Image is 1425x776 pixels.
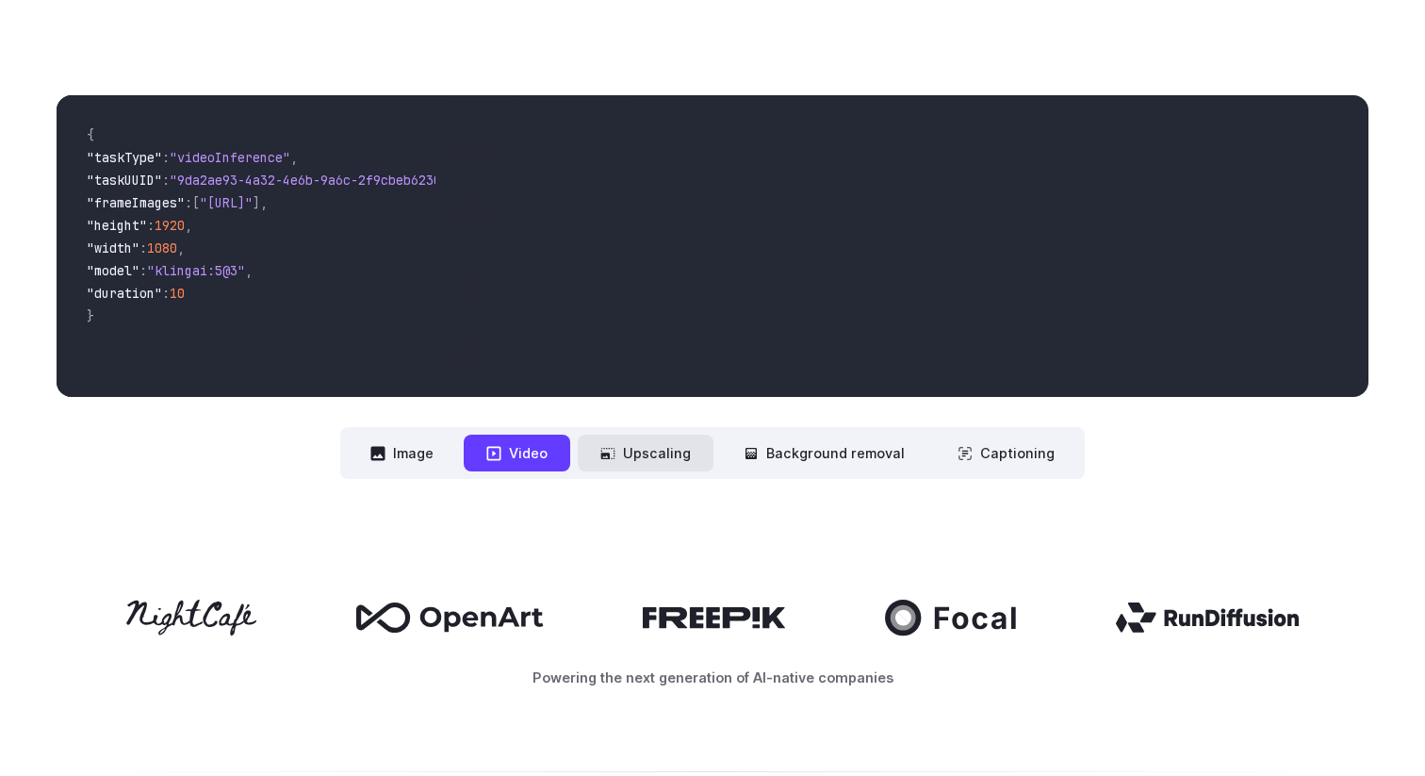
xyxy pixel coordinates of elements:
span: : [139,262,147,279]
span: "9da2ae93-4a32-4e6b-9a6c-2f9cbeb62301" [170,172,456,189]
span: , [177,239,185,256]
span: : [162,285,170,302]
button: Upscaling [578,435,713,471]
span: ] [253,194,260,211]
span: "klingai:5@3" [147,262,245,279]
span: 1920 [155,217,185,234]
span: { [87,126,94,143]
span: "taskType" [87,149,162,166]
span: "width" [87,239,139,256]
span: "taskUUID" [87,172,162,189]
span: : [139,239,147,256]
span: "videoInference" [170,149,290,166]
span: , [185,217,192,234]
p: Powering the next generation of AI-native companies [57,667,1368,688]
button: Video [464,435,570,471]
span: : [147,217,155,234]
span: , [245,262,253,279]
button: Image [348,435,456,471]
span: : [162,172,170,189]
span: "height" [87,217,147,234]
button: Background removal [721,435,927,471]
button: Captioning [935,435,1077,471]
span: 1080 [147,239,177,256]
span: [ [192,194,200,211]
span: : [185,194,192,211]
span: "[URL]" [200,194,253,211]
span: "model" [87,262,139,279]
span: "duration" [87,285,162,302]
span: "frameImages" [87,194,185,211]
span: , [260,194,268,211]
span: } [87,307,94,324]
span: 10 [170,285,185,302]
span: , [290,149,298,166]
span: : [162,149,170,166]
